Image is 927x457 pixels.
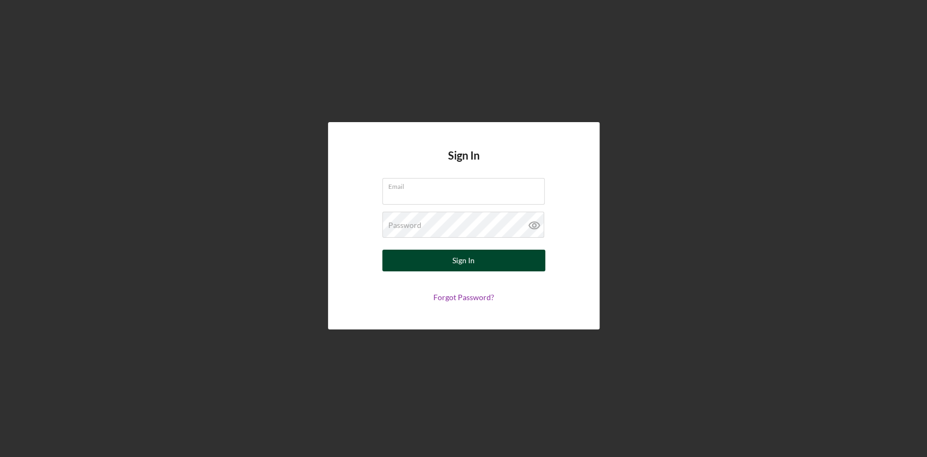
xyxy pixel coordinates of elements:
[382,250,545,271] button: Sign In
[388,221,421,230] label: Password
[388,179,545,191] label: Email
[433,293,494,302] a: Forgot Password?
[452,250,475,271] div: Sign In
[448,149,480,178] h4: Sign In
